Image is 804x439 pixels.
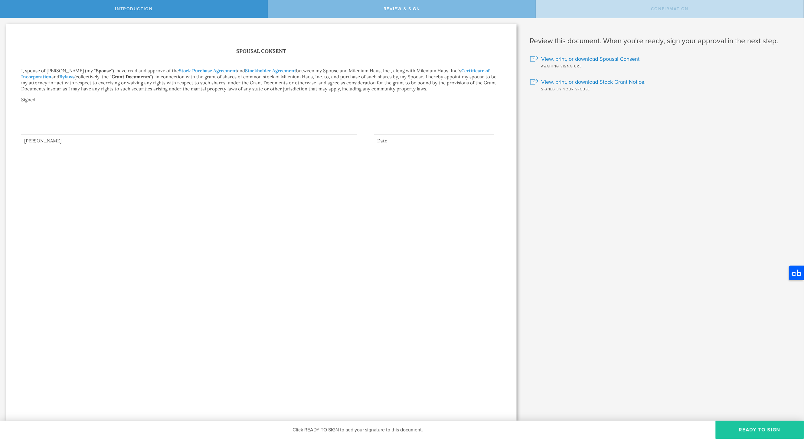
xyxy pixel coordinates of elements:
[59,74,74,80] a: Bylaws
[384,6,420,11] span: Review & Sign
[21,97,502,115] p: Signed,
[530,36,795,46] h1: Review this document. When you're ready, sign your approval in the next step.
[530,63,795,69] div: Awaiting signature
[374,138,494,144] div: Date
[541,78,646,86] span: View, print, or download Stock Grant Notice.
[115,6,153,11] span: Introduction
[96,68,111,73] strong: Spouse
[716,421,804,439] button: Ready to Sign
[21,68,490,80] a: Certificate of Incorporation
[774,392,804,421] iframe: Chat Widget
[541,55,640,63] span: View, print, or download Spousal Consent
[112,74,150,80] strong: Grant Documents
[530,86,795,92] div: Signed by your spouse
[293,427,423,433] span: Click READY TO SIGN to add your signature to this document.
[651,6,689,11] span: Confirmation
[21,68,502,92] p: I, spouse of [PERSON_NAME] (my “ ”), have read and approve of the and between my Spouse and Milen...
[179,68,237,73] a: Stock Purchase Agreement
[21,138,357,144] div: [PERSON_NAME]
[21,47,502,56] h1: Spousal Consent
[245,68,296,73] a: Stockholder Agreement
